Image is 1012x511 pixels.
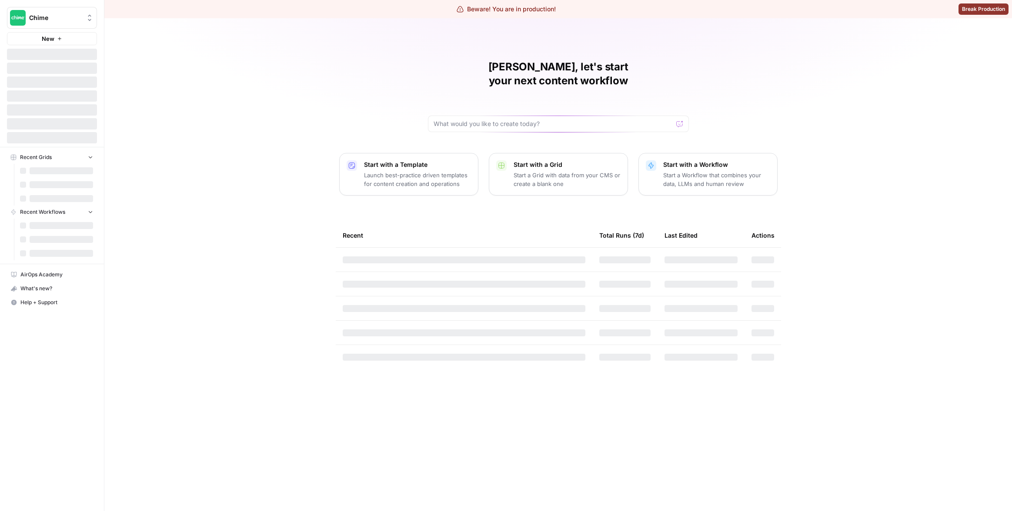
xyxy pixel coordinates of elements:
button: Help + Support [7,295,97,309]
p: Start a Grid with data from your CMS or create a blank one [514,171,621,188]
span: Help + Support [20,299,93,306]
img: Chime Logo [10,10,26,26]
button: What's new? [7,282,97,295]
button: Workspace: Chime [7,7,97,29]
button: Start with a WorkflowStart a Workflow that combines your data, LLMs and human review [638,153,778,196]
span: Chime [29,13,82,22]
button: Start with a GridStart a Grid with data from your CMS or create a blank one [489,153,628,196]
button: Start with a TemplateLaunch best-practice driven templates for content creation and operations [339,153,478,196]
span: AirOps Academy [20,271,93,279]
span: Break Production [962,5,1005,13]
span: Recent Grids [20,153,52,161]
p: Start with a Template [364,160,471,169]
div: Total Runs (7d) [599,223,644,247]
button: Recent Grids [7,151,97,164]
p: Start with a Grid [514,160,621,169]
div: Recent [343,223,585,247]
button: Recent Workflows [7,206,97,219]
button: Break Production [959,3,1009,15]
a: AirOps Academy [7,268,97,282]
div: Last Edited [665,223,698,247]
p: Start a Workflow that combines your data, LLMs and human review [663,171,770,188]
div: What's new? [7,282,97,295]
p: Start with a Workflow [663,160,770,169]
div: Beware! You are in production! [457,5,556,13]
h1: [PERSON_NAME], let's start your next content workflow [428,60,689,88]
p: Launch best-practice driven templates for content creation and operations [364,171,471,188]
div: Actions [751,223,775,247]
input: What would you like to create today? [434,119,673,128]
span: Recent Workflows [20,208,65,216]
span: New [42,34,54,43]
button: New [7,32,97,45]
